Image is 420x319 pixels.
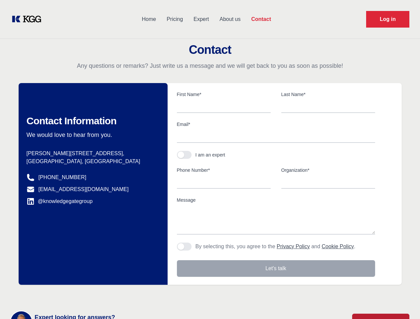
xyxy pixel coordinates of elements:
a: [PHONE_NUMBER] [39,173,86,181]
a: Cookie Policy [322,244,354,249]
button: Let's talk [177,260,375,277]
a: Request Demo [366,11,409,28]
h2: Contact [8,43,412,56]
a: @knowledgegategroup [27,197,93,205]
label: Last Name* [281,91,375,98]
a: Contact [246,11,276,28]
p: By selecting this, you agree to the and . [196,243,355,251]
h2: Contact Information [27,115,157,127]
a: Pricing [161,11,188,28]
p: [PERSON_NAME][STREET_ADDRESS], [27,150,157,158]
label: First Name* [177,91,271,98]
p: [GEOGRAPHIC_DATA], [GEOGRAPHIC_DATA] [27,158,157,165]
a: About us [214,11,246,28]
label: Organization* [281,167,375,173]
a: Privacy Policy [277,244,310,249]
label: Email* [177,121,375,128]
label: Phone Number* [177,167,271,173]
a: [EMAIL_ADDRESS][DOMAIN_NAME] [39,185,129,193]
div: I am an expert [196,152,225,158]
iframe: Chat Widget [387,287,420,319]
p: We would love to hear from you. [27,131,157,139]
a: Expert [188,11,214,28]
a: Home [136,11,161,28]
p: Any questions or remarks? Just write us a message and we will get back to you as soon as possible! [8,62,412,70]
label: Message [177,197,375,203]
a: KOL Knowledge Platform: Talk to Key External Experts (KEE) [11,14,47,25]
